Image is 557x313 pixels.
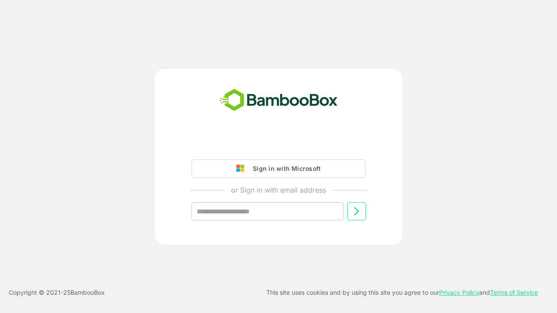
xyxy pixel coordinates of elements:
div: Sign in with Microsoft [248,163,321,174]
p: or Sign in with email address [231,185,326,195]
a: Terms of Service [490,289,538,296]
img: bamboobox [215,86,342,115]
a: Privacy Policy [439,289,479,296]
button: Sign in with Microsoft [191,160,366,178]
img: google [236,165,248,173]
p: This site uses cookies and by using this site you agree to our and [266,287,538,298]
p: Copyright © 2021- 25 BambooBox [9,287,105,298]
